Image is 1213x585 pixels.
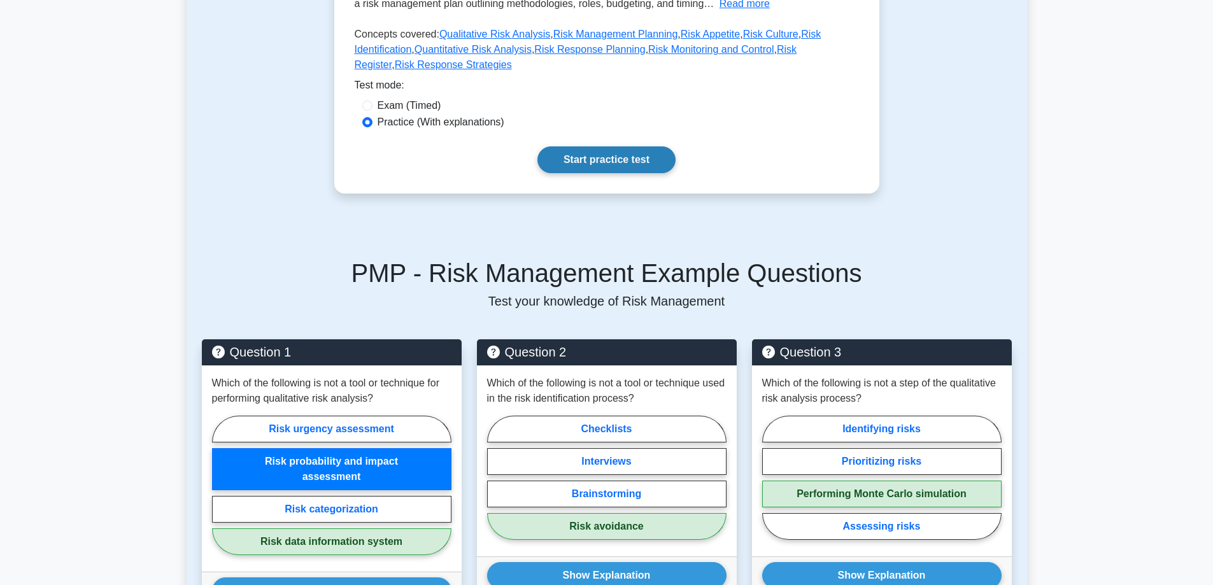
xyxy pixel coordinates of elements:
p: Which of the following is not a tool or technique for performing qualitative risk analysis? [212,376,451,406]
p: Which of the following is not a step of the qualitative risk analysis process? [762,376,1002,406]
label: Exam (Timed) [378,98,441,113]
h5: Question 1 [212,344,451,360]
h5: Question 3 [762,344,1002,360]
label: Prioritizing risks [762,448,1002,475]
label: Practice (With explanations) [378,115,504,130]
p: Concepts covered: , , , , , , , , , [355,27,859,78]
label: Interviews [487,448,727,475]
label: Brainstorming [487,481,727,507]
h5: Question 2 [487,344,727,360]
label: Risk avoidance [487,513,727,540]
h5: PMP - Risk Management Example Questions [202,258,1012,288]
label: Risk categorization [212,496,451,523]
a: Risk Management Planning [553,29,678,39]
a: Quantitative Risk Analysis [415,44,532,55]
a: Risk Identification [355,29,821,55]
label: Risk urgency assessment [212,416,451,442]
label: Risk data information system [212,528,451,555]
label: Checklists [487,416,727,442]
div: Test mode: [355,78,859,98]
a: Start practice test [537,146,676,173]
label: Identifying risks [762,416,1002,442]
a: Risk Response Strategies [395,59,512,70]
a: Risk Response Planning [534,44,645,55]
label: Assessing risks [762,513,1002,540]
label: Risk probability and impact assessment [212,448,451,490]
label: Performing Monte Carlo simulation [762,481,1002,507]
a: Risk Appetite [681,29,740,39]
a: Qualitative Risk Analysis [439,29,550,39]
p: Which of the following is not a tool or technique used in the risk identification process? [487,376,727,406]
a: Risk Register [355,44,797,70]
p: Test your knowledge of Risk Management [202,293,1012,309]
a: Risk Culture [743,29,798,39]
a: Risk Monitoring and Control [648,44,774,55]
